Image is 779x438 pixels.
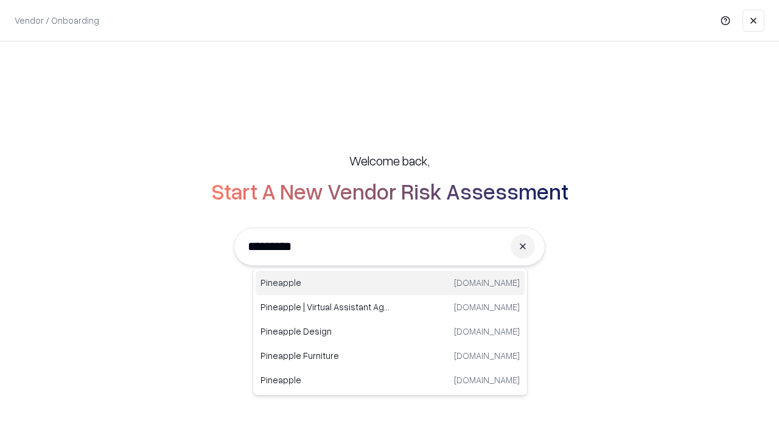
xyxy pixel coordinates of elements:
p: Pineapple [260,374,390,386]
p: [DOMAIN_NAME] [454,276,520,289]
p: [DOMAIN_NAME] [454,301,520,313]
p: Pineapple | Virtual Assistant Agency [260,301,390,313]
p: Pineapple [260,276,390,289]
p: Pineapple Design [260,325,390,338]
p: [DOMAIN_NAME] [454,325,520,338]
div: Suggestions [253,268,528,395]
p: [DOMAIN_NAME] [454,374,520,386]
h2: Start A New Vendor Risk Assessment [211,179,568,203]
h5: Welcome back, [349,152,430,169]
p: Vendor / Onboarding [15,14,99,27]
p: Pineapple Furniture [260,349,390,362]
p: [DOMAIN_NAME] [454,349,520,362]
